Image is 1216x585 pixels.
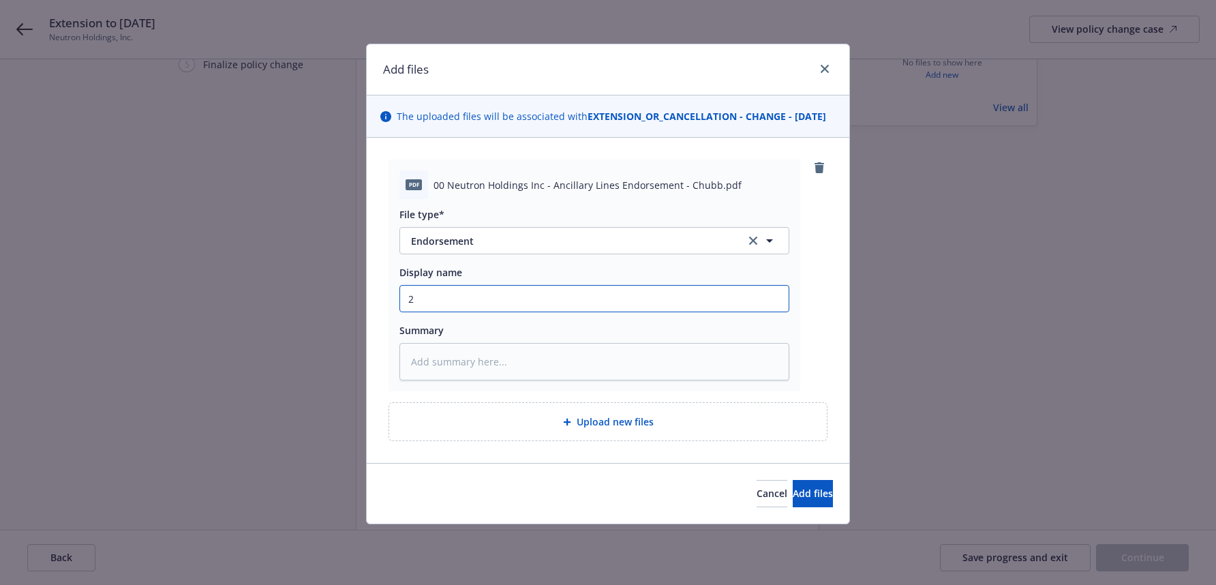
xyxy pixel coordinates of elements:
h1: Add files [383,61,429,78]
div: Upload new files [389,402,827,441]
a: clear selection [745,232,761,249]
span: File type* [399,208,444,221]
button: Cancel [757,480,787,507]
button: Endorsementclear selection [399,227,789,254]
a: close [817,61,833,77]
span: 00 Neutron Holdings Inc - Ancillary Lines Endorsement - Chubb.pdf [434,178,742,192]
span: Summary [399,324,444,337]
a: remove [811,160,827,176]
span: The uploaded files will be associated with [397,109,826,123]
span: Endorsement [411,234,727,248]
input: Add display name here... [400,286,789,312]
span: Add files [793,487,833,500]
span: Display name [399,266,462,279]
strong: EXTENSION_OR_CANCELLATION - CHANGE - [DATE] [588,110,826,123]
button: Add files [793,480,833,507]
span: Cancel [757,487,787,500]
span: pdf [406,179,422,190]
span: Upload new files [577,415,654,429]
